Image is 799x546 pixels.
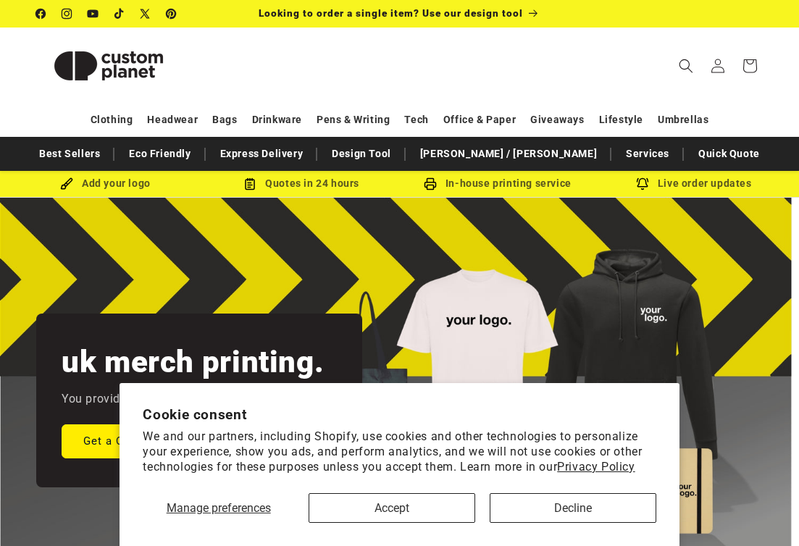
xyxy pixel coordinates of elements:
div: Live order updates [595,175,792,193]
a: Tech [404,107,428,133]
img: Order updates [636,177,649,190]
a: Eco Friendly [122,141,198,167]
a: Giveaways [530,107,584,133]
img: Custom Planet [36,33,181,98]
a: Get a Quick Quote [62,424,205,458]
a: Services [619,141,677,167]
a: Headwear [147,107,198,133]
span: Manage preferences [167,501,271,515]
a: Best Sellers [32,141,107,167]
button: Manage preferences [143,493,293,523]
a: Office & Paper [443,107,516,133]
img: Brush Icon [60,177,73,190]
a: Express Delivery [213,141,311,167]
a: [PERSON_NAME] / [PERSON_NAME] [413,141,604,167]
img: In-house printing [424,177,437,190]
span: Looking to order a single item? Use our design tool [259,7,523,19]
h2: uk merch printing. [62,343,324,382]
div: In-house printing service [400,175,596,193]
a: Quick Quote [691,141,767,167]
a: Design Tool [325,141,398,167]
img: Order Updates Icon [243,177,256,190]
a: Bags [212,107,237,133]
a: Umbrellas [658,107,708,133]
a: Clothing [91,107,133,133]
div: Quotes in 24 hours [204,175,400,193]
a: Drinkware [252,107,302,133]
h2: Cookie consent [143,406,656,423]
a: Lifestyle [599,107,643,133]
button: Accept [309,493,475,523]
button: Decline [490,493,656,523]
a: Privacy Policy [557,460,635,474]
p: You provide the logo, we do the rest. [62,389,261,410]
iframe: Chat Widget [727,476,799,546]
p: We and our partners, including Shopify, use cookies and other technologies to personalize your ex... [143,429,656,474]
summary: Search [670,50,702,82]
a: Pens & Writing [317,107,390,133]
a: Custom Planet [31,28,187,104]
div: Add your logo [7,175,204,193]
